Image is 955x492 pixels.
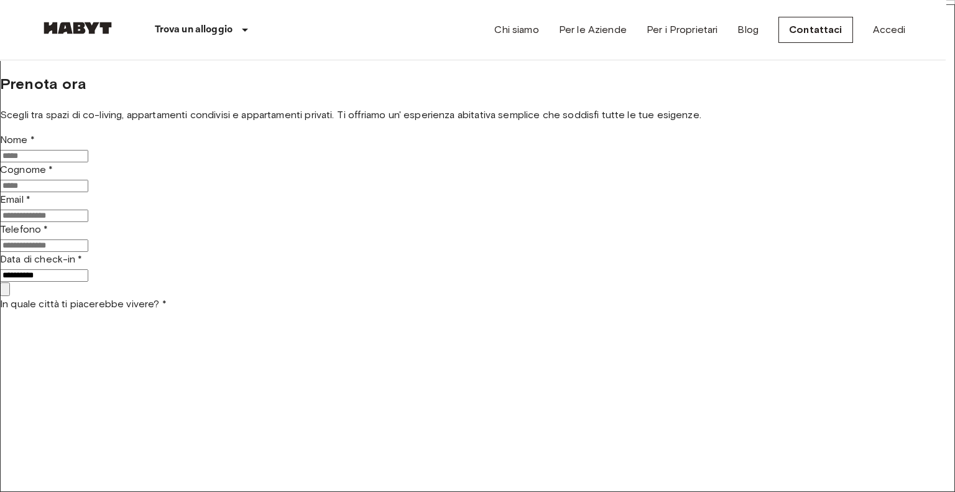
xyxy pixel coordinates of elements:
[494,22,538,37] a: Chi siamo
[737,22,759,37] a: Blog
[40,22,115,34] img: Habyt
[559,22,627,37] a: Per le Aziende
[155,22,233,37] p: Trova un alloggio
[778,17,853,43] a: Contattaci
[647,22,718,37] a: Per i Proprietari
[873,22,906,37] a: Accedi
